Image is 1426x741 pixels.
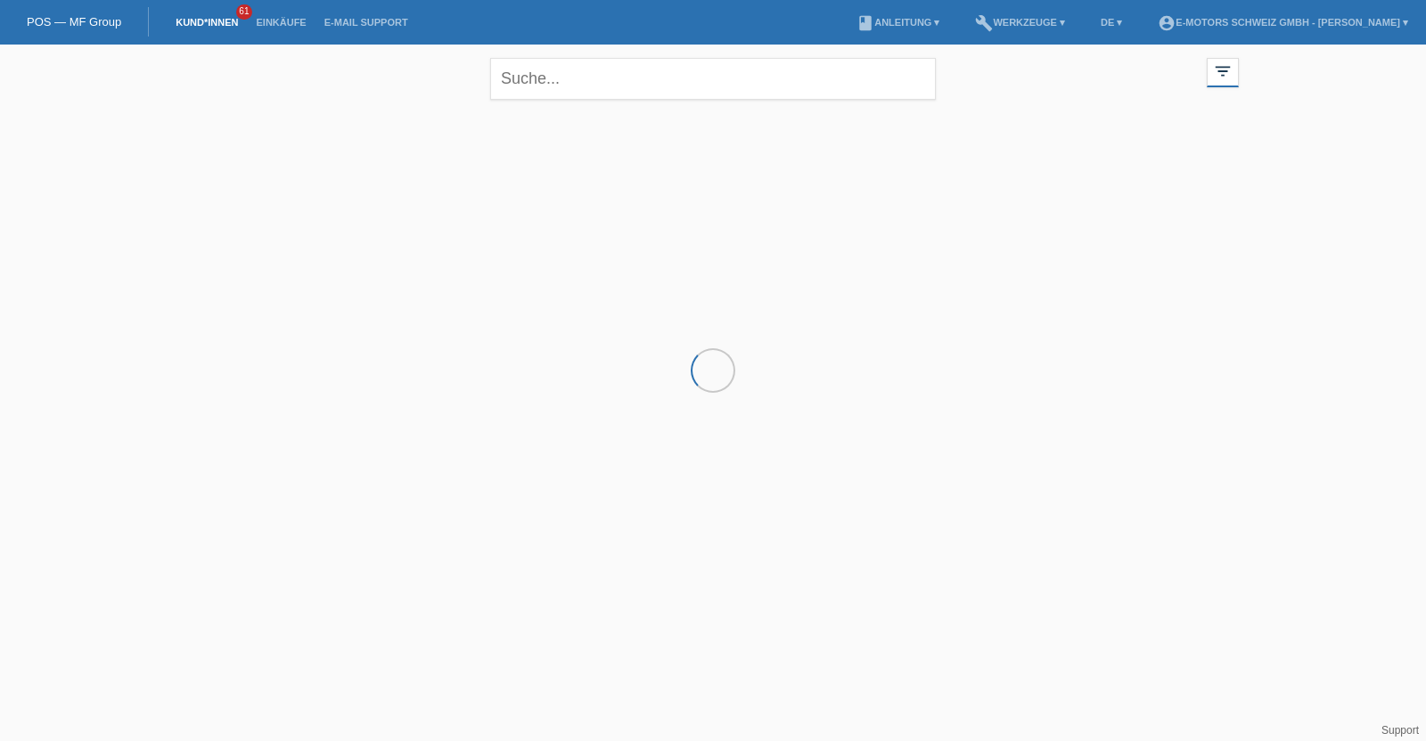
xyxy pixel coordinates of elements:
[975,14,993,32] i: build
[966,17,1074,28] a: buildWerkzeuge ▾
[167,17,247,28] a: Kund*innen
[27,15,121,28] a: POS — MF Group
[247,17,315,28] a: Einkäufe
[1381,724,1419,737] a: Support
[1149,17,1417,28] a: account_circleE-Motors Schweiz GmbH - [PERSON_NAME] ▾
[1092,17,1131,28] a: DE ▾
[856,14,874,32] i: book
[1213,61,1233,81] i: filter_list
[848,17,948,28] a: bookAnleitung ▾
[316,17,417,28] a: E-Mail Support
[490,58,936,100] input: Suche...
[1158,14,1176,32] i: account_circle
[236,4,252,20] span: 61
